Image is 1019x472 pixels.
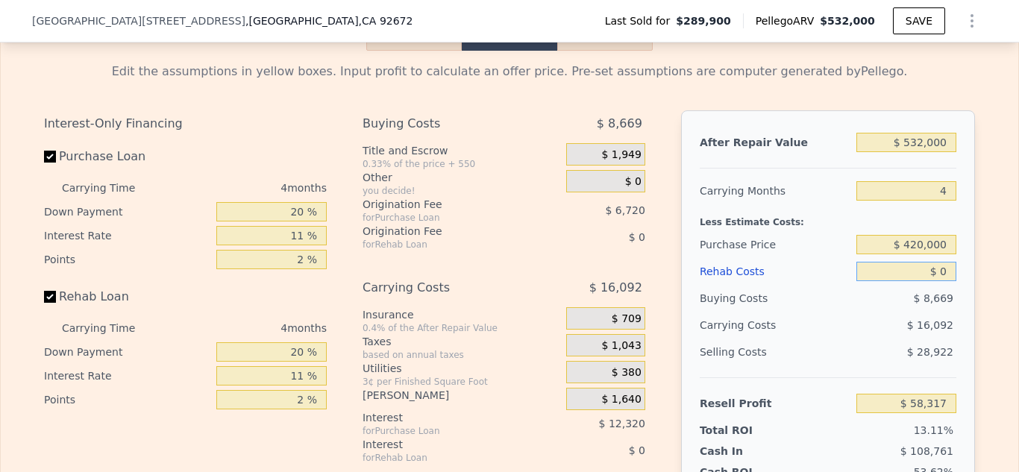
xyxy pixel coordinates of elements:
[44,340,210,364] div: Down Payment
[605,13,677,28] span: Last Sold for
[363,376,560,388] div: 3¢ per Finished Square Foot
[44,283,210,310] label: Rehab Loan
[32,13,245,28] span: [GEOGRAPHIC_DATA][STREET_ADDRESS]
[625,175,642,189] span: $ 0
[700,204,956,231] div: Less Estimate Costs:
[363,425,529,437] div: for Purchase Loan
[363,410,529,425] div: Interest
[820,15,875,27] span: $532,000
[363,239,529,251] div: for Rehab Loan
[359,15,413,27] span: , CA 92672
[44,151,56,163] input: Purchase Loan
[363,110,529,137] div: Buying Costs
[700,339,850,365] div: Selling Costs
[914,424,953,436] span: 13.11%
[599,418,645,429] span: $ 12,320
[700,312,793,339] div: Carrying Costs
[629,231,645,243] span: $ 0
[363,158,560,170] div: 0.33% of the price + 550
[165,316,327,340] div: 4 months
[44,110,327,137] div: Interest-Only Financing
[700,390,850,417] div: Resell Profit
[44,63,975,81] div: Edit the assumptions in yellow boxes. Input profit to calculate an offer price. Pre-set assumptio...
[700,285,850,312] div: Buying Costs
[363,274,529,301] div: Carrying Costs
[363,349,560,361] div: based on annual taxes
[363,197,529,212] div: Origination Fee
[44,364,210,388] div: Interest Rate
[44,224,210,248] div: Interest Rate
[756,13,821,28] span: Pellego ARV
[700,444,793,459] div: Cash In
[700,423,793,438] div: Total ROI
[612,312,642,326] span: $ 709
[605,204,645,216] span: $ 6,720
[914,292,953,304] span: $ 8,669
[363,170,560,185] div: Other
[62,176,159,200] div: Carrying Time
[700,258,850,285] div: Rehab Costs
[363,388,560,403] div: [PERSON_NAME]
[363,437,529,452] div: Interest
[165,176,327,200] div: 4 months
[363,307,560,322] div: Insurance
[363,334,560,349] div: Taxes
[957,6,987,36] button: Show Options
[589,274,642,301] span: $ 16,092
[676,13,731,28] span: $289,900
[597,110,642,137] span: $ 8,669
[907,319,953,331] span: $ 16,092
[44,388,210,412] div: Points
[907,346,953,358] span: $ 28,922
[363,361,560,376] div: Utilities
[601,339,641,353] span: $ 1,043
[900,445,953,457] span: $ 108,761
[363,452,529,464] div: for Rehab Loan
[612,366,642,380] span: $ 380
[893,7,945,34] button: SAVE
[601,148,641,162] span: $ 1,949
[245,13,413,28] span: , [GEOGRAPHIC_DATA]
[700,231,850,258] div: Purchase Price
[363,224,529,239] div: Origination Fee
[363,185,560,197] div: you decide!
[44,291,56,303] input: Rehab Loan
[363,212,529,224] div: for Purchase Loan
[700,177,850,204] div: Carrying Months
[601,393,641,406] span: $ 1,640
[62,316,159,340] div: Carrying Time
[629,444,645,456] span: $ 0
[44,248,210,271] div: Points
[363,143,560,158] div: Title and Escrow
[44,200,210,224] div: Down Payment
[44,143,210,170] label: Purchase Loan
[700,129,850,156] div: After Repair Value
[363,322,560,334] div: 0.4% of the After Repair Value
